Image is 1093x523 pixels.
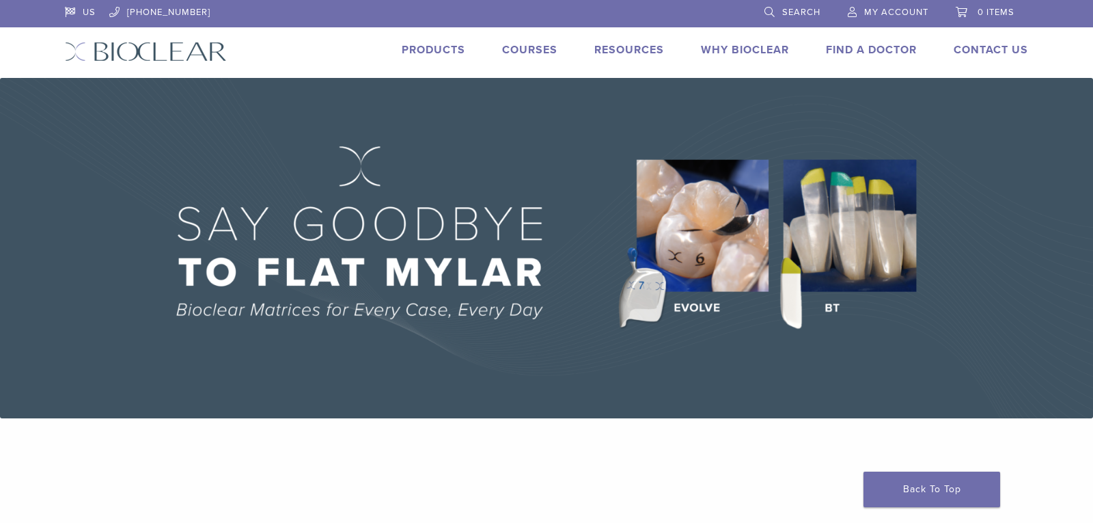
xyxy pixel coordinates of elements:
[864,7,928,18] span: My Account
[65,42,227,62] img: Bioclear
[863,472,1000,507] a: Back To Top
[782,7,820,18] span: Search
[954,43,1028,57] a: Contact Us
[826,43,917,57] a: Find A Doctor
[701,43,789,57] a: Why Bioclear
[978,7,1014,18] span: 0 items
[594,43,664,57] a: Resources
[502,43,557,57] a: Courses
[402,43,465,57] a: Products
